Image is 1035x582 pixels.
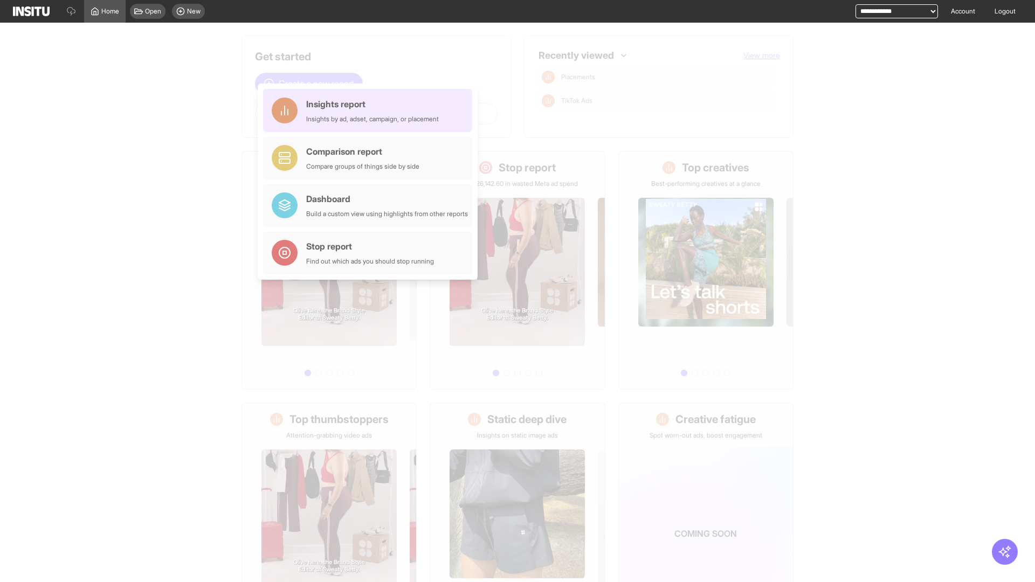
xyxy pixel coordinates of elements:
div: Find out which ads you should stop running [306,257,434,266]
div: Compare groups of things side by side [306,162,419,171]
span: Home [101,7,119,16]
img: Logo [13,6,50,16]
span: New [187,7,201,16]
div: Comparison report [306,145,419,158]
div: Insights report [306,98,439,110]
div: Insights by ad, adset, campaign, or placement [306,115,439,123]
span: Open [145,7,161,16]
div: Dashboard [306,192,468,205]
div: Stop report [306,240,434,253]
div: Build a custom view using highlights from other reports [306,210,468,218]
